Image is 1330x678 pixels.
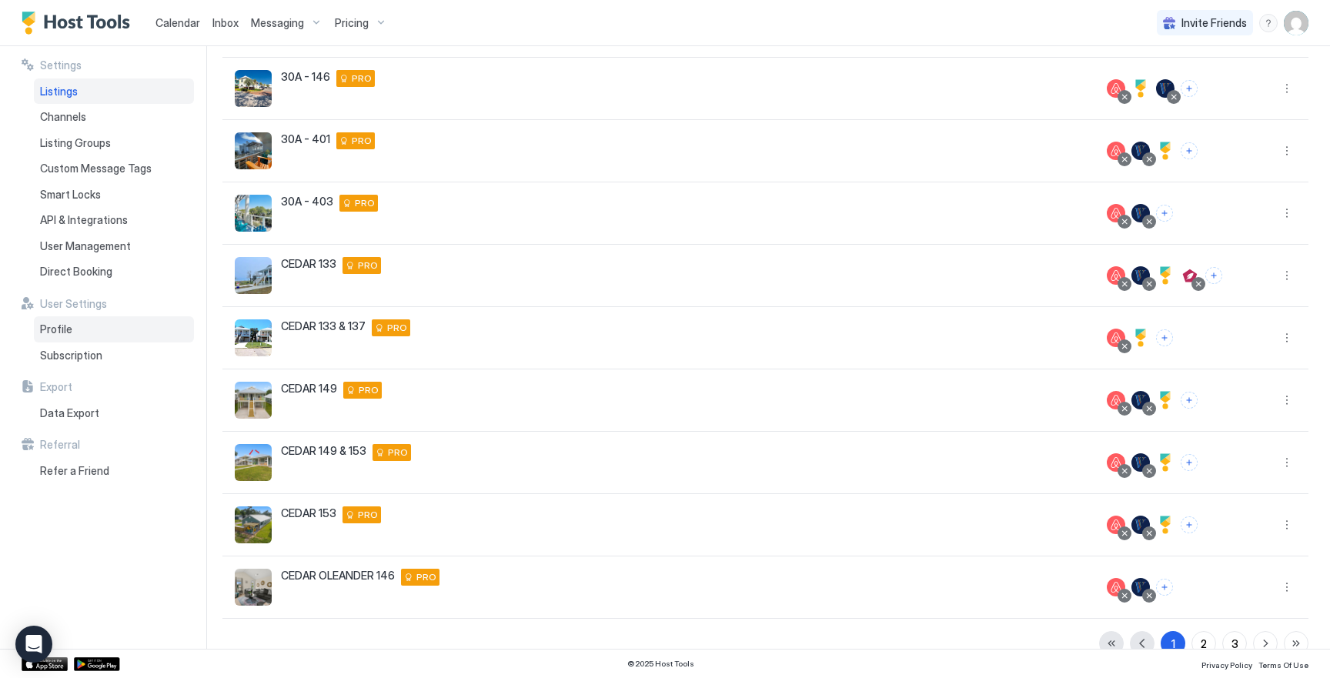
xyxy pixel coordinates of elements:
div: listing image [235,195,272,232]
span: Pricing [335,16,369,30]
a: App Store [22,657,68,671]
a: Custom Message Tags [34,155,194,182]
a: Direct Booking [34,259,194,285]
span: 30A - 401 [281,132,330,146]
div: menu [1278,204,1296,222]
div: listing image [235,70,272,107]
div: menu [1278,516,1296,534]
button: Connect channels [1181,392,1198,409]
button: More options [1278,391,1296,409]
div: listing image [235,444,272,481]
a: API & Integrations [34,207,194,233]
button: More options [1278,578,1296,596]
div: listing image [235,132,272,169]
div: menu [1278,578,1296,596]
a: Smart Locks [34,182,194,208]
button: Connect channels [1181,80,1198,97]
div: menu [1259,14,1278,32]
span: CEDAR OLEANDER 146 [281,569,395,583]
span: Refer a Friend [40,464,109,478]
span: PRO [352,134,372,148]
span: PRO [387,321,407,335]
span: Terms Of Use [1258,660,1308,670]
button: Connect channels [1181,516,1198,533]
div: menu [1278,329,1296,347]
span: Export [40,380,72,394]
div: listing image [235,506,272,543]
span: CEDAR 133 [281,257,336,271]
button: More options [1278,516,1296,534]
span: Subscription [40,349,102,362]
a: Refer a Friend [34,458,194,484]
a: Subscription [34,342,194,369]
span: PRO [359,383,379,397]
button: More options [1278,204,1296,222]
button: 3 [1222,631,1247,656]
button: 1 [1161,631,1185,656]
span: Referral [40,438,80,452]
span: User Settings [40,297,107,311]
button: Connect channels [1205,267,1222,284]
span: Listing Groups [40,136,111,150]
a: Inbox [212,15,239,31]
div: menu [1278,79,1296,98]
div: 1 [1171,636,1175,652]
span: PRO [388,446,408,459]
span: Listings [40,85,78,99]
button: Connect channels [1181,454,1198,471]
a: Channels [34,104,194,130]
span: Channels [40,110,86,124]
span: User Management [40,239,131,253]
button: Connect channels [1181,142,1198,159]
span: PRO [355,196,375,210]
span: Custom Message Tags [40,162,152,175]
div: listing image [235,319,272,356]
div: listing image [235,569,272,606]
a: Privacy Policy [1201,656,1252,672]
span: PRO [352,72,372,85]
button: Connect channels [1156,329,1173,346]
span: PRO [416,570,436,584]
div: 3 [1231,636,1238,652]
div: menu [1278,266,1296,285]
span: CEDAR 149 & 153 [281,444,366,458]
div: User profile [1284,11,1308,35]
span: 30A - 146 [281,70,330,84]
button: More options [1278,79,1296,98]
button: Connect channels [1156,579,1173,596]
button: More options [1278,142,1296,160]
div: listing image [235,257,272,294]
div: menu [1278,391,1296,409]
span: CEDAR 149 [281,382,337,396]
span: Direct Booking [40,265,112,279]
span: PRO [358,508,378,522]
a: Host Tools Logo [22,12,137,35]
span: Data Export [40,406,99,420]
a: Calendar [155,15,200,31]
span: Smart Locks [40,188,101,202]
a: User Management [34,233,194,259]
a: Profile [34,316,194,342]
span: Inbox [212,16,239,29]
span: PRO [358,259,378,272]
div: listing image [235,382,272,419]
div: menu [1278,453,1296,472]
button: More options [1278,266,1296,285]
span: CEDAR 133 & 137 [281,319,366,333]
div: menu [1278,142,1296,160]
div: Open Intercom Messenger [15,626,52,663]
span: API & Integrations [40,213,128,227]
button: More options [1278,453,1296,472]
span: Messaging [251,16,304,30]
a: Listings [34,78,194,105]
span: © 2025 Host Tools [627,659,694,669]
a: Terms Of Use [1258,656,1308,672]
span: Invite Friends [1181,16,1247,30]
span: CEDAR 153 [281,506,336,520]
span: 30A - 403 [281,195,333,209]
button: Connect channels [1156,205,1173,222]
span: Settings [40,58,82,72]
span: Calendar [155,16,200,29]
